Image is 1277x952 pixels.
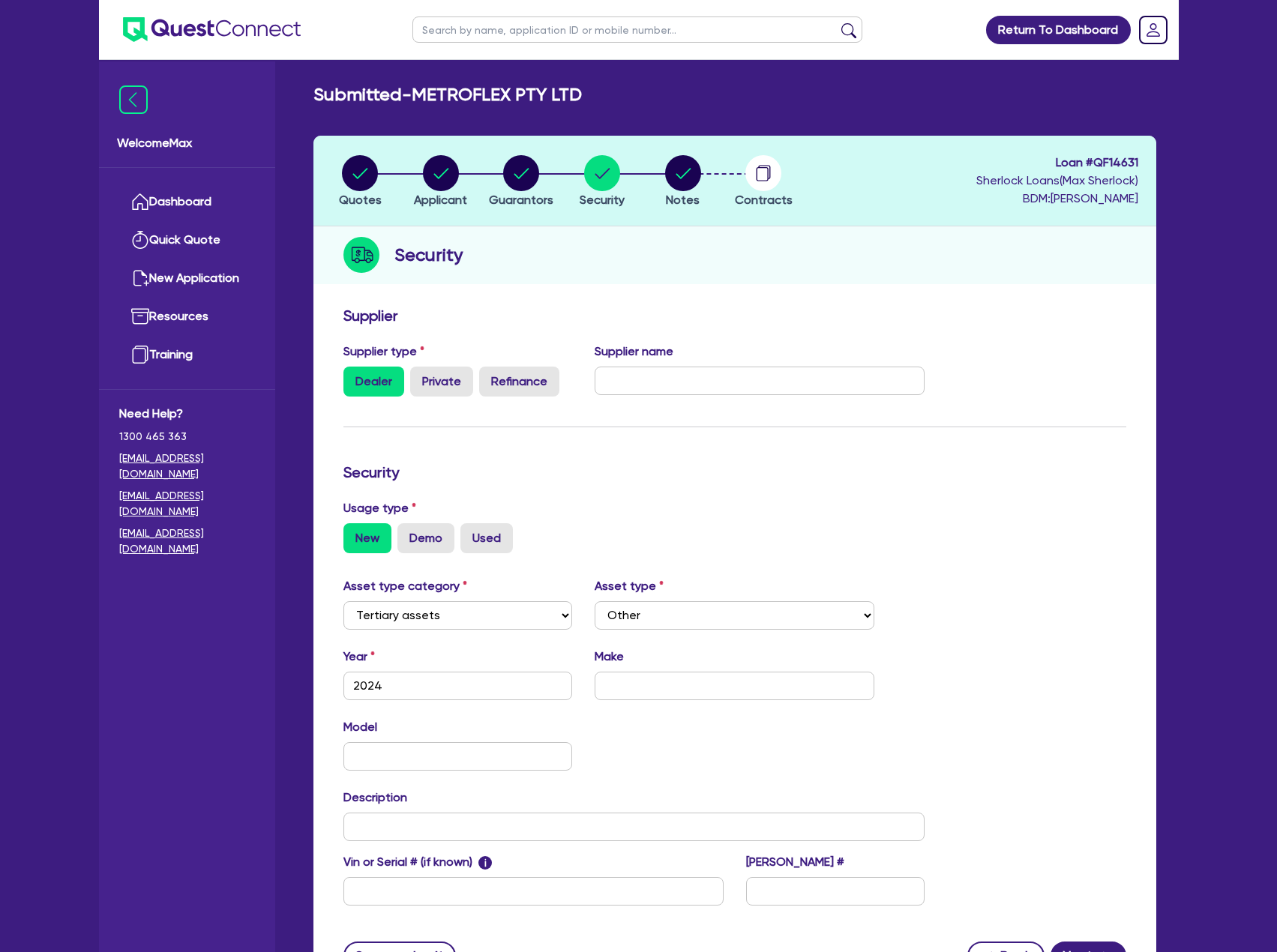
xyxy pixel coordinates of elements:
a: Resources [119,298,255,336]
label: Year [343,648,375,666]
img: training [131,346,149,364]
label: Description [343,789,407,807]
label: Used [460,523,513,553]
span: Need Help? [119,405,255,423]
img: quest-connect-logo-blue [123,17,301,42]
img: new-application [131,269,149,287]
button: Quotes [338,154,382,210]
h2: Security [394,241,463,268]
span: Contracts [735,193,793,207]
button: Applicant [413,154,468,210]
a: Dropdown toggle [1134,10,1173,49]
img: step-icon [343,237,379,273]
label: New [343,523,391,553]
a: New Application [119,259,255,298]
span: Welcome Max [117,134,257,152]
span: Applicant [414,193,467,207]
input: Search by name, application ID or mobile number... [412,16,862,43]
a: [EMAIL_ADDRESS][DOMAIN_NAME] [119,451,255,482]
span: Security [580,193,625,207]
a: Return To Dashboard [986,16,1131,44]
label: Model [343,718,377,736]
img: quick-quote [131,231,149,249]
label: [PERSON_NAME] # [746,853,844,871]
span: BDM: [PERSON_NAME] [976,190,1138,208]
img: resources [131,307,149,325]
label: Refinance [479,367,559,397]
button: Security [579,154,625,210]
h2: Submitted - METROFLEX PTY LTD [313,84,582,106]
label: Dealer [343,367,404,397]
button: Guarantors [488,154,554,210]
a: [EMAIL_ADDRESS][DOMAIN_NAME] [119,525,255,557]
h3: Security [343,463,1126,481]
label: Make [595,648,624,666]
a: Quick Quote [119,221,255,259]
label: Asset type [595,577,664,595]
span: 1300 465 363 [119,429,255,445]
label: Supplier name [595,343,673,361]
span: Loan # QF14631 [976,154,1138,172]
a: Dashboard [119,183,255,221]
span: i [478,856,492,870]
button: Notes [664,154,702,210]
label: Demo [397,523,454,553]
label: Vin or Serial # (if known) [343,853,493,871]
label: Private [410,367,473,397]
a: Training [119,336,255,374]
span: Notes [666,193,700,207]
label: Supplier type [343,343,424,361]
a: [EMAIL_ADDRESS][DOMAIN_NAME] [119,488,255,519]
h3: Supplier [343,307,1126,325]
label: Asset type category [343,577,467,595]
span: Quotes [339,193,382,207]
span: Guarantors [489,193,553,207]
button: Contracts [734,154,793,210]
label: Usage type [343,499,416,517]
img: icon-menu-close [119,85,148,114]
span: Sherlock Loans ( Max Sherlock ) [976,173,1138,187]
